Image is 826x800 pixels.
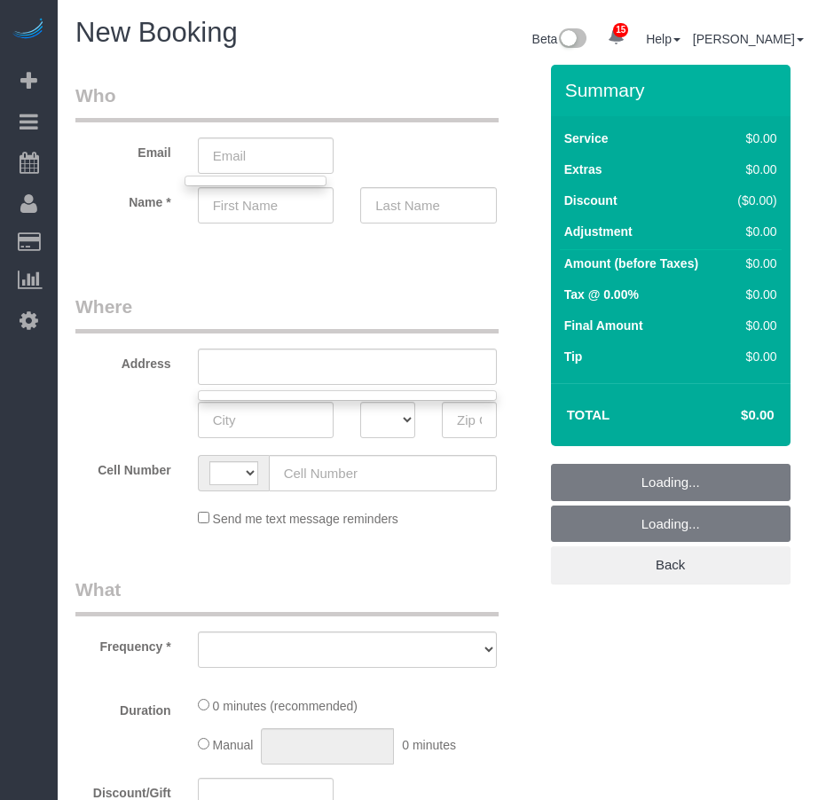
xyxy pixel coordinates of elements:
[62,455,185,479] label: Cell Number
[564,348,583,365] label: Tip
[269,455,497,491] input: Cell Number
[75,82,499,122] legend: Who
[75,294,499,333] legend: Where
[198,137,334,174] input: Email
[567,407,610,422] strong: Total
[532,32,587,46] a: Beta
[198,402,334,438] input: City
[599,18,633,57] a: 15
[11,18,46,43] img: Automaid Logo
[557,28,586,51] img: New interface
[75,17,238,48] span: New Booking
[213,699,358,713] span: 0 minutes (recommended)
[730,348,777,365] div: $0.00
[62,137,185,161] label: Email
[62,695,185,719] label: Duration
[402,738,456,752] span: 0 minutes
[730,192,777,209] div: ($0.00)
[551,546,791,584] a: Back
[62,187,185,211] label: Name *
[730,129,777,147] div: $0.00
[360,187,497,224] input: Last Name
[62,349,185,373] label: Address
[693,32,804,46] a: [PERSON_NAME]
[442,402,497,438] input: Zip Code
[613,23,628,37] span: 15
[564,192,618,209] label: Discount
[62,631,185,655] label: Frequency *
[198,187,334,224] input: First Name
[688,408,774,423] h4: $0.00
[564,223,633,240] label: Adjustment
[213,512,398,526] span: Send me text message reminders
[730,223,777,240] div: $0.00
[213,738,254,752] span: Manual
[730,286,777,303] div: $0.00
[730,161,777,178] div: $0.00
[75,576,499,616] legend: What
[564,129,609,147] label: Service
[565,80,782,100] h3: Summary
[564,255,698,272] label: Amount (before Taxes)
[730,317,777,334] div: $0.00
[564,286,639,303] label: Tax @ 0.00%
[564,317,643,334] label: Final Amount
[730,255,777,272] div: $0.00
[646,32,680,46] a: Help
[564,161,602,178] label: Extras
